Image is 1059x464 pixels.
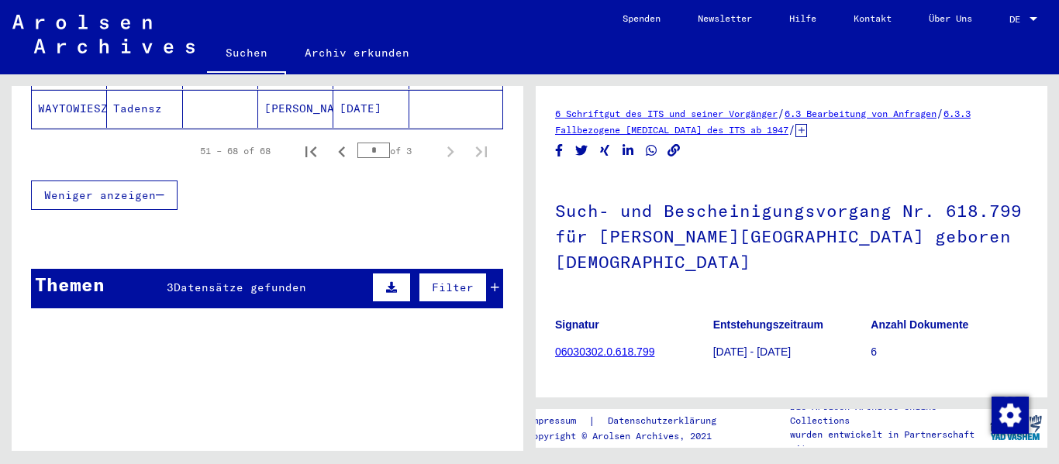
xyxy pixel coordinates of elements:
h1: Such- und Bescheinigungsvorgang Nr. 618.799 für [PERSON_NAME][GEOGRAPHIC_DATA] geboren [DEMOGRAPH... [555,175,1028,294]
img: Arolsen_neg.svg [12,15,195,53]
button: Share on Xing [597,141,613,160]
p: wurden entwickelt in Partnerschaft mit [790,428,984,455]
button: Share on LinkedIn [620,141,636,160]
button: Copy link [666,141,682,160]
p: Copyright © Arolsen Archives, 2021 [527,429,735,443]
div: Themen [35,270,105,298]
p: 6 [871,344,1028,360]
button: Last page [466,136,497,167]
a: Archiv erkunden [286,34,428,71]
b: Signatur [555,318,599,331]
mat-cell: [DATE] [333,90,409,128]
span: 3 [167,280,174,294]
p: [DATE] - [DATE] [713,344,871,360]
button: Previous page [326,136,357,167]
div: 51 – 68 of 68 [200,144,271,158]
button: First page [295,136,326,167]
a: 6 Schriftgut des ITS und seiner Vorgänger [555,108,778,119]
button: Filter [419,273,487,302]
mat-cell: Tadensz [107,90,182,128]
button: Share on WhatsApp [643,141,660,160]
span: / [937,106,943,120]
img: yv_logo.png [987,408,1045,447]
div: Zustimmung ändern [991,396,1028,433]
span: Datensätze gefunden [174,280,306,294]
mat-cell: WAYTOWIESZ [32,90,107,128]
img: Zustimmung ändern [992,397,1029,434]
span: / [788,122,795,136]
b: Form und Inhalt [555,396,637,408]
a: 6.3 Bearbeitung von Anfragen [785,108,937,119]
a: 06030302.0.618.799 [555,345,654,358]
span: DE [1009,14,1026,25]
button: Weniger anzeigen [31,180,178,210]
a: Datenschutzerklärung [595,413,735,429]
span: Weniger anzeigen [44,188,156,202]
b: Anzahl Dokumente [871,318,968,331]
button: Share on Twitter [574,141,590,160]
p: Die Arolsen Archives Online-Collections [790,400,984,428]
b: Entstehungszeitraum [713,318,823,331]
div: | [527,413,735,429]
button: Share on Facebook [551,141,567,160]
button: Next page [435,136,466,167]
a: Impressum [527,413,588,429]
span: Filter [432,280,474,294]
span: / [778,106,785,120]
div: of 3 [357,143,435,158]
a: Suchen [207,34,286,74]
mat-cell: [PERSON_NAME] [258,90,333,128]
